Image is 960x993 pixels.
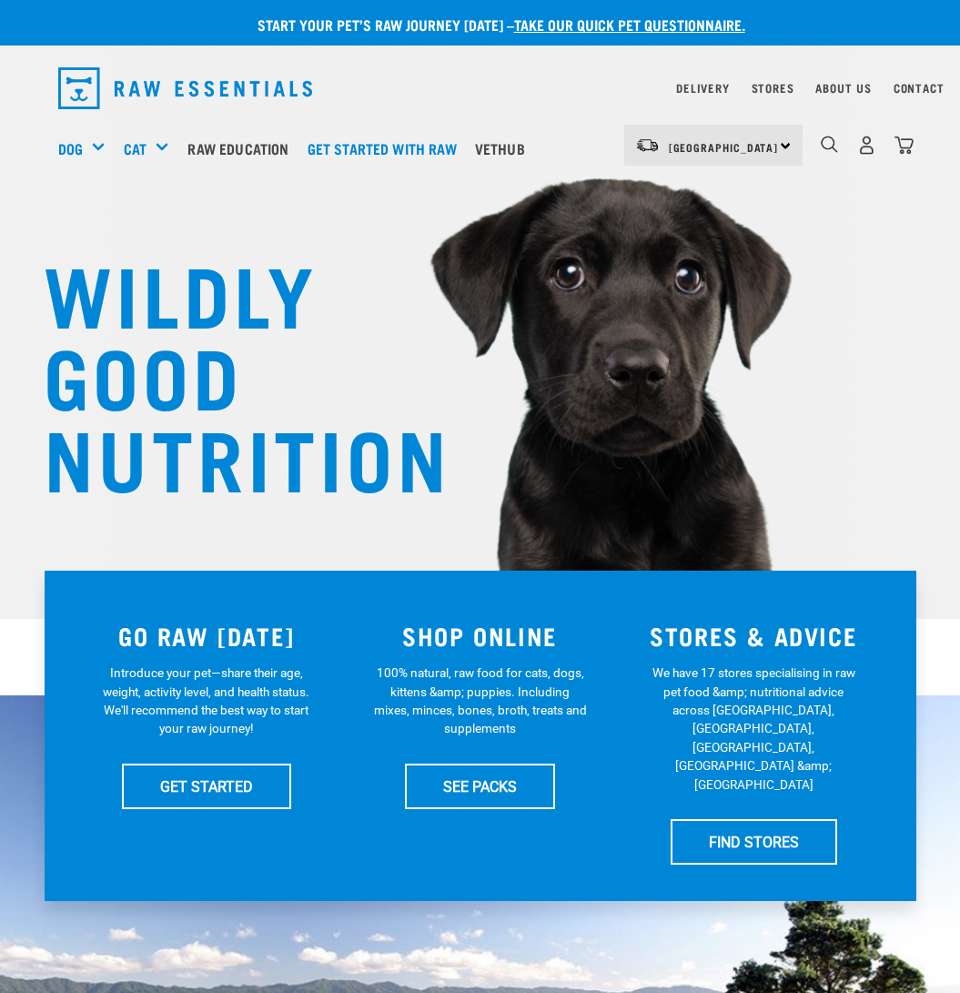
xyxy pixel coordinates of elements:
[373,664,587,738] p: 100% natural, raw food for cats, dogs, kittens &amp; puppies. Including mixes, minces, bones, bro...
[99,664,313,738] p: Introduce your pet—share their age, weight, activity level, and health status. We'll recommend th...
[894,85,945,91] a: Contact
[815,85,871,91] a: About Us
[857,136,876,155] img: user.png
[894,136,914,155] img: home-icon@2x.png
[81,622,333,650] h3: GO RAW [DATE]
[303,112,470,185] a: Get started with Raw
[58,137,83,159] a: Dog
[514,20,745,28] a: take our quick pet questionnaire.
[752,85,794,91] a: Stores
[58,67,313,109] img: Raw Essentials Logo
[183,112,302,185] a: Raw Education
[671,819,837,865] a: FIND STORES
[405,764,555,809] a: SEE PACKS
[470,112,539,185] a: Vethub
[676,85,729,91] a: Delivery
[122,764,291,809] a: GET STARTED
[821,136,838,153] img: home-icon-1@2x.png
[124,137,147,159] a: Cat
[44,250,408,496] h1: WILDLY GOOD NUTRITION
[635,137,660,154] img: van-moving.png
[44,60,917,117] nav: dropdown navigation
[669,144,779,150] span: [GEOGRAPHIC_DATA]
[647,664,861,794] p: We have 17 stores specialising in raw pet food &amp; nutritional advice across [GEOGRAPHIC_DATA],...
[628,622,880,650] h3: STORES & ADVICE
[354,622,606,650] h3: SHOP ONLINE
